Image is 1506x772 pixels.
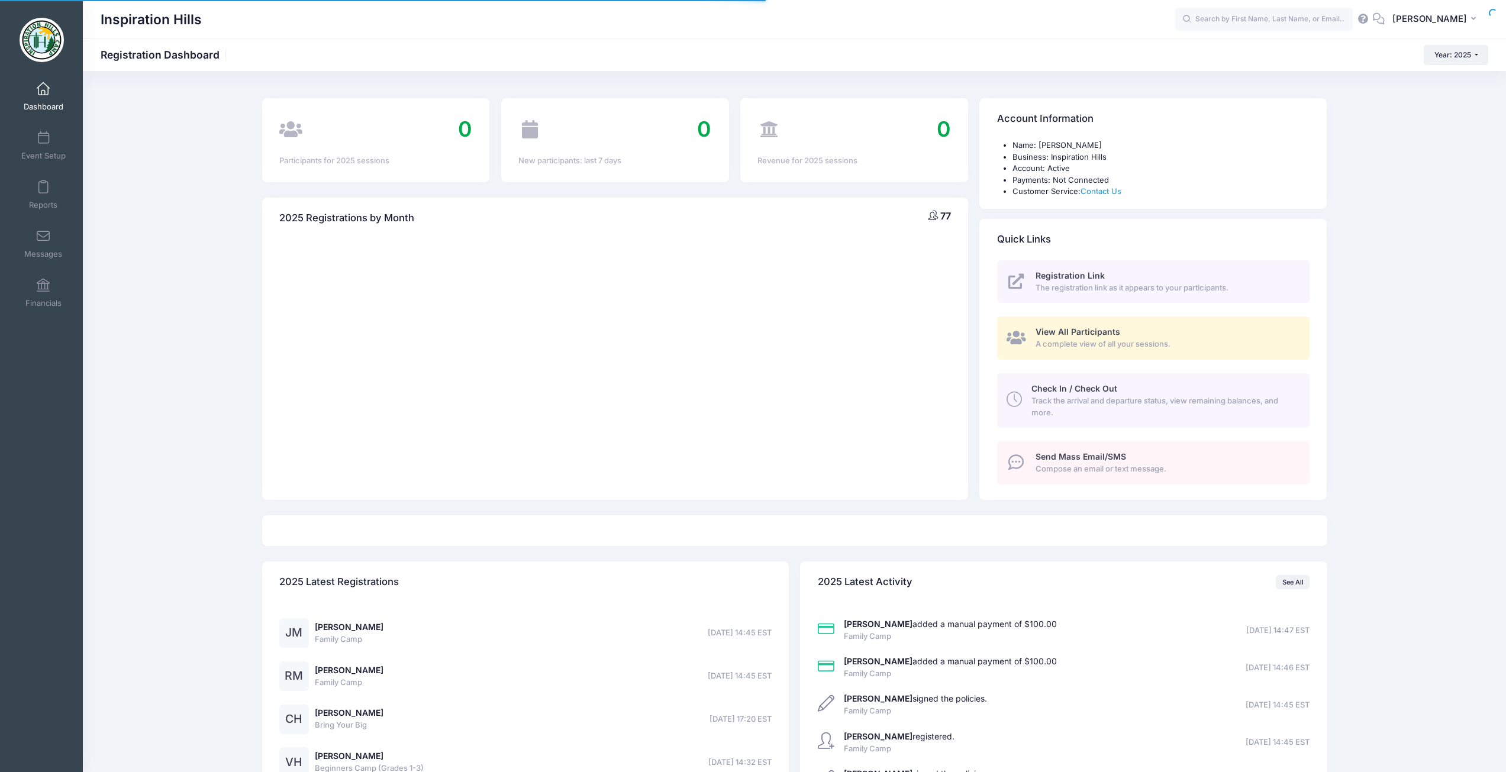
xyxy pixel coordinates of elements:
a: Send Mass Email/SMS Compose an email or text message. [997,441,1310,484]
strong: [PERSON_NAME] [844,693,912,703]
span: Family Camp [315,677,383,689]
span: A complete view of all your sessions. [1036,338,1297,350]
li: Customer Service: [1012,186,1310,198]
span: Check In / Check Out [1031,383,1117,393]
span: Compose an email or text message. [1036,463,1297,475]
button: [PERSON_NAME] [1385,6,1488,33]
strong: [PERSON_NAME] [844,731,912,741]
span: Family Camp [844,705,987,717]
div: RM [279,661,309,691]
strong: [PERSON_NAME] [844,656,912,666]
a: Event Setup [15,125,72,166]
a: [PERSON_NAME]added a manual payment of $100.00 [844,619,1057,629]
a: [PERSON_NAME] [315,751,383,761]
a: View All Participants A complete view of all your sessions. [997,316,1310,360]
input: Search by First Name, Last Name, or Email... [1175,8,1353,31]
span: Bring Your Big [315,719,383,731]
div: JM [279,618,309,648]
h4: 2025 Latest Activity [818,566,912,599]
strong: [PERSON_NAME] [844,619,912,629]
li: Name: [PERSON_NAME] [1012,140,1310,151]
li: Account: Active [1012,163,1310,175]
a: Financials [15,272,72,314]
a: VH [279,758,309,768]
h4: Quick Links [997,222,1051,256]
span: [DATE] 14:45 EST [1246,737,1310,748]
a: Contact Us [1081,186,1121,196]
h4: 2025 Latest Registrations [279,566,399,599]
img: Inspiration Hills [20,18,64,62]
a: [PERSON_NAME] [315,708,383,718]
span: Year: 2025 [1434,50,1471,59]
a: [PERSON_NAME]signed the policies. [844,693,987,703]
a: [PERSON_NAME] [315,665,383,675]
span: Dashboard [24,102,63,112]
div: Revenue for 2025 sessions [757,155,950,167]
li: Payments: Not Connected [1012,175,1310,186]
span: View All Participants [1036,327,1120,337]
span: Track the arrival and departure status, view remaining balances, and more. [1031,395,1296,418]
span: 0 [937,116,951,142]
span: Reports [29,200,57,210]
h4: 2025 Registrations by Month [279,201,414,235]
div: Participants for 2025 sessions [279,155,472,167]
span: Registration Link [1036,270,1105,280]
a: RM [279,671,309,681]
span: 0 [697,116,711,142]
a: Check In / Check Out Track the arrival and departure status, view remaining balances, and more. [997,373,1310,428]
span: Send Mass Email/SMS [1036,451,1126,461]
span: Family Camp [315,634,383,645]
a: [PERSON_NAME]added a manual payment of $100.00 [844,656,1057,666]
h1: Inspiration Hills [101,6,202,33]
span: [PERSON_NAME] [1392,12,1467,25]
span: Messages [24,249,62,259]
a: Messages [15,223,72,264]
a: CH [279,715,309,725]
span: Financials [25,298,62,308]
span: [DATE] 14:45 EST [1246,699,1310,711]
li: Business: Inspiration Hills [1012,151,1310,163]
a: [PERSON_NAME]registered. [844,731,954,741]
a: [PERSON_NAME] [315,622,383,632]
a: JM [279,628,309,638]
h1: Registration Dashboard [101,49,230,61]
button: Year: 2025 [1424,45,1488,65]
span: Family Camp [844,631,1057,642]
span: Family Camp [844,668,1057,680]
a: See All [1276,575,1310,589]
span: Event Setup [21,151,66,161]
div: New participants: last 7 days [518,155,711,167]
span: [DATE] 14:46 EST [1246,662,1310,674]
a: Dashboard [15,76,72,117]
a: Registration Link The registration link as it appears to your participants. [997,260,1310,303]
span: 0 [458,116,472,142]
span: The registration link as it appears to your participants. [1036,282,1297,294]
span: [DATE] 14:32 EST [708,757,772,768]
span: [DATE] 14:45 EST [708,627,772,639]
a: Reports [15,174,72,215]
div: CH [279,705,309,734]
span: [DATE] 17:20 EST [710,713,772,725]
h4: Account Information [997,102,1094,136]
span: [DATE] 14:45 EST [708,670,772,682]
span: [DATE] 14:47 EST [1246,625,1310,637]
span: Family Camp [844,743,954,755]
span: 77 [940,210,951,222]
